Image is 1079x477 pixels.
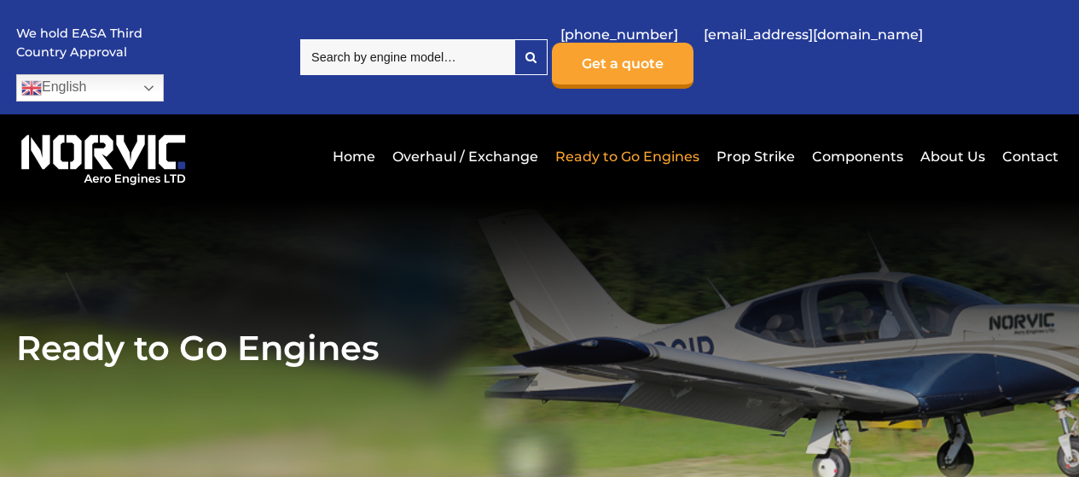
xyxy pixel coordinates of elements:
a: About Us [916,136,989,177]
a: [EMAIL_ADDRESS][DOMAIN_NAME] [695,14,931,55]
a: Overhaul / Exchange [388,136,542,177]
a: Contact [998,136,1059,177]
a: English [16,74,164,102]
a: Ready to Go Engines [551,136,704,177]
a: Prop Strike [712,136,799,177]
p: We hold EASA Third Country Approval [16,25,144,61]
input: Search by engine model… [300,39,514,75]
img: en [21,78,42,98]
img: Norvic Aero Engines logo [16,127,191,186]
a: Home [328,136,380,177]
h1: Ready to Go Engines [16,327,1063,369]
a: Get a quote [552,43,693,89]
a: Components [808,136,908,177]
a: [PHONE_NUMBER] [552,14,687,55]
